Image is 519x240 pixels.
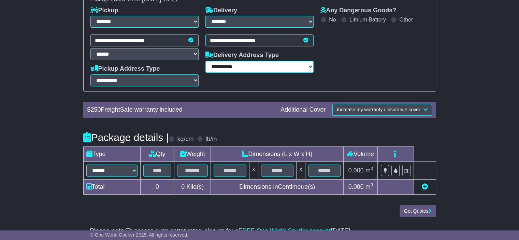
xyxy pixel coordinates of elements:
label: Other [399,16,413,23]
label: Any Dangerous Goods? [320,7,396,14]
td: Weight [174,147,211,162]
label: Delivery [205,7,237,14]
label: lb/in [205,136,217,143]
div: Additional Cover [277,106,329,114]
label: Pickup Address Type [90,65,160,73]
sup: 3 [371,182,373,187]
label: No [329,16,336,23]
button: Get Quotes [400,205,436,217]
a: Add new item [422,183,428,190]
td: Qty [140,147,174,162]
strong: Please note: [90,227,126,234]
span: 0.000 [348,167,364,174]
td: Dimensions (L x W x H) [211,147,344,162]
span: © One World Courier 2025. All rights reserved. [90,232,189,238]
p: To access even better rates, sign up for a [DATE]. [90,227,429,235]
td: 0 [140,180,174,195]
label: Pickup [90,7,118,14]
label: Lithium Battery [349,16,386,23]
td: x [297,162,305,180]
span: Increase my warranty / insurance cover [337,107,420,112]
label: Delivery Address Type [205,52,279,59]
td: Type [83,147,140,162]
td: Total [83,180,140,195]
h4: Package details | [83,132,169,143]
div: $ FreightSafe warranty included [84,106,277,114]
td: Dimensions in Centimetre(s) [211,180,344,195]
span: m [365,167,373,174]
button: Increase my warranty / insurance cover [332,104,432,116]
span: 250 [91,106,101,113]
span: 0.000 [348,183,364,190]
sup: 3 [371,166,373,171]
td: Volume [344,147,378,162]
td: Kilo(s) [174,180,211,195]
span: 0 [181,183,185,190]
a: FREE One World Courier account [239,227,331,234]
label: kg/cm [177,136,193,143]
span: m [365,183,373,190]
td: x [249,162,258,180]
